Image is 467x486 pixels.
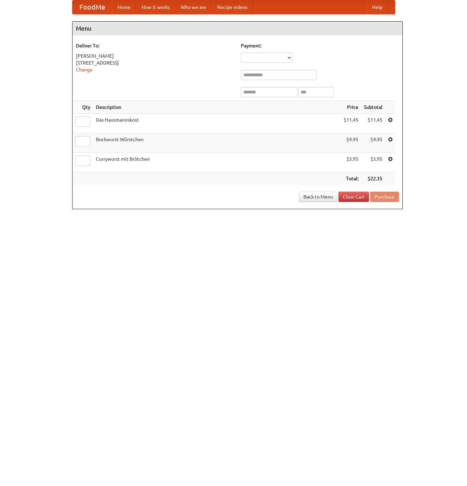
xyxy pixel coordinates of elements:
[93,101,341,114] th: Description
[76,53,234,59] div: [PERSON_NAME]
[76,42,234,49] h5: Deliver To:
[93,133,341,153] td: Bockwurst Würstchen
[93,153,341,172] td: Currywurst mit Brötchen
[136,0,175,14] a: How it works
[341,101,361,114] th: Price
[76,59,234,66] div: [STREET_ADDRESS]
[299,192,337,202] a: Back to Menu
[76,67,92,72] a: Change
[73,22,402,35] h4: Menu
[367,0,388,14] a: Help
[212,0,253,14] a: Recipe videos
[241,42,399,49] h5: Payment:
[361,101,385,114] th: Subtotal
[73,101,93,114] th: Qty
[341,114,361,133] td: $11.45
[73,0,112,14] a: FoodMe
[361,133,385,153] td: $4.95
[175,0,212,14] a: Who we are
[341,172,361,185] th: Total:
[341,133,361,153] td: $4.95
[370,192,399,202] button: Purchase
[93,114,341,133] td: Das Hausmannskost
[361,172,385,185] th: $22.35
[361,114,385,133] td: $11.45
[112,0,136,14] a: Home
[338,192,369,202] a: Clear Cart
[341,153,361,172] td: $5.95
[361,153,385,172] td: $5.95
